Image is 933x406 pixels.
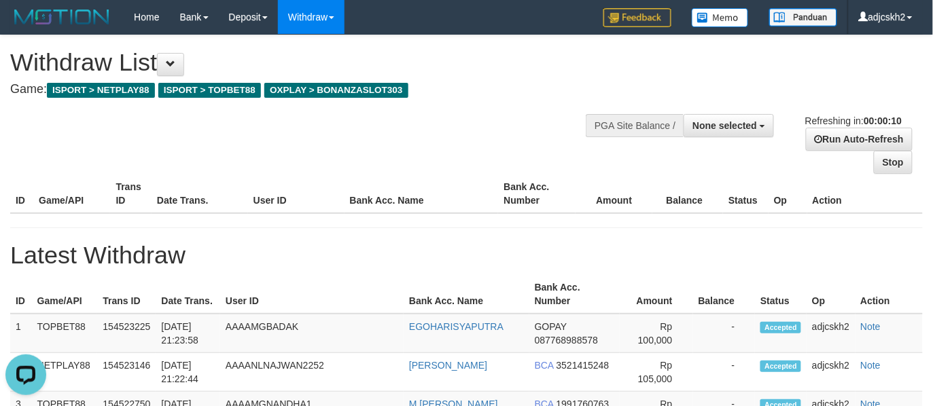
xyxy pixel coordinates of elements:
[97,353,156,392] td: 154523146
[220,314,404,353] td: AAAAMGBADAK
[586,114,684,137] div: PGA Site Balance /
[5,5,46,46] button: Open LiveChat chat widget
[620,275,693,314] th: Amount
[760,361,801,372] span: Accepted
[32,353,98,392] td: NETPLAY88
[10,7,113,27] img: MOTION_logo.png
[264,83,408,98] span: OXPLAY > BONANZASLOT303
[760,322,801,333] span: Accepted
[723,174,769,213] th: Status
[409,360,487,371] a: [PERSON_NAME]
[158,83,261,98] span: ISPORT > TOPBET88
[807,174,923,213] th: Action
[10,275,32,314] th: ID
[404,275,529,314] th: Bank Acc. Name
[856,275,923,314] th: Action
[345,174,499,213] th: Bank Acc. Name
[693,275,756,314] th: Balance
[693,314,756,353] td: -
[807,275,855,314] th: Op
[807,353,855,392] td: adjcskh2
[535,360,554,371] span: BCA
[10,174,33,213] th: ID
[32,275,98,314] th: Game/API
[557,360,610,371] span: 3521415248
[10,49,608,76] h1: Withdraw List
[498,174,575,213] th: Bank Acc. Number
[97,275,156,314] th: Trans ID
[692,120,757,131] span: None selected
[97,314,156,353] td: 154523225
[576,174,652,213] th: Amount
[692,8,749,27] img: Button%20Memo.svg
[620,353,693,392] td: Rp 105,000
[10,83,608,96] h4: Game:
[32,314,98,353] td: TOPBET88
[769,8,837,26] img: panduan.png
[220,353,404,392] td: AAAANLNAJWAN2252
[805,115,902,126] span: Refreshing in:
[684,114,774,137] button: None selected
[693,353,756,392] td: -
[861,360,881,371] a: Note
[807,314,855,353] td: adjcskh2
[652,174,723,213] th: Balance
[10,314,32,353] td: 1
[152,174,248,213] th: Date Trans.
[110,174,152,213] th: Trans ID
[620,314,693,353] td: Rp 100,000
[806,128,913,151] a: Run Auto-Refresh
[33,174,110,213] th: Game/API
[156,314,220,353] td: [DATE] 21:23:58
[535,335,598,346] span: 087768988578
[535,321,567,332] span: GOPAY
[248,174,345,213] th: User ID
[409,321,504,332] a: EGOHARISYAPUTRA
[861,321,881,332] a: Note
[603,8,671,27] img: Feedback.jpg
[10,242,923,269] h1: Latest Withdraw
[755,275,807,314] th: Status
[47,83,155,98] span: ISPORT > NETPLAY88
[156,275,220,314] th: Date Trans.
[769,174,807,213] th: Op
[529,275,620,314] th: Bank Acc. Number
[874,151,913,174] a: Stop
[156,353,220,392] td: [DATE] 21:22:44
[220,275,404,314] th: User ID
[864,115,902,126] strong: 00:00:10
